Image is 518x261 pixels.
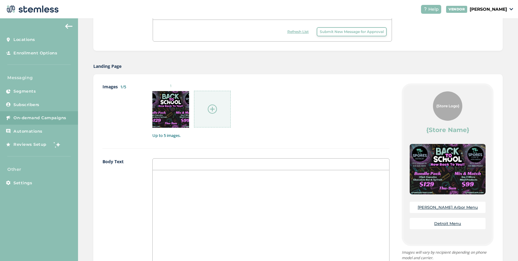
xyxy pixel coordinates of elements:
[152,83,189,89] small: 1
[152,133,389,139] label: Up to 5 images.
[13,180,32,186] span: Settings
[446,6,467,13] div: VENDOR
[418,205,478,210] a: [PERSON_NAME] Arbor Menu
[51,138,63,151] img: glitter-stars-b7820f95.gif
[402,250,494,261] p: Images will vary by recipient depending on phone model and carrier.
[410,144,486,194] img: 9k=
[428,6,439,13] span: Help
[434,221,461,226] a: Detroit Menu
[13,88,36,94] span: Segments
[426,126,469,134] label: {Store Name}
[436,103,459,109] span: {Store Logo}
[13,115,66,121] span: On-demand Campaigns
[13,102,39,108] span: Subscribers
[152,91,189,128] img: 9k=
[93,63,121,69] label: Landing Page
[13,142,47,148] span: Reviews Setup
[5,3,59,15] img: logo-dark-0685b13c.svg
[287,29,309,35] span: Refresh List
[509,8,513,10] img: icon_down-arrow-small-66adaf34.svg
[423,7,427,11] img: icon-help-white-03924b79.svg
[208,105,217,114] img: icon-circle-plus-45441306.svg
[13,37,35,43] span: Locations
[320,29,384,35] span: Submit New Message for Approval
[284,27,312,36] button: Refresh List
[487,232,518,261] iframe: Chat Widget
[13,128,43,134] span: Automations
[102,83,140,138] label: Images
[65,24,73,29] img: icon-arrow-back-accent-c549486e.svg
[317,27,387,36] button: Submit New Message for Approval
[470,6,507,13] p: [PERSON_NAME]
[120,84,126,90] label: 1/5
[13,50,57,56] span: Enrollment Options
